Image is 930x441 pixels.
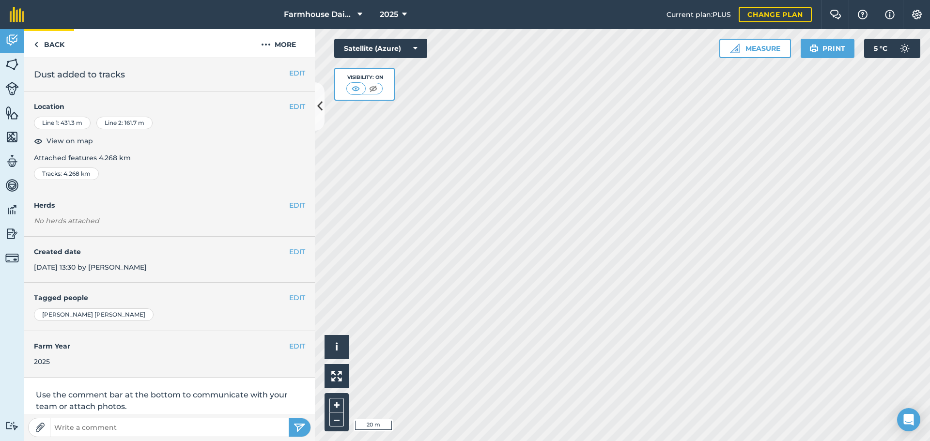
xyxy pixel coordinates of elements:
[34,292,305,303] h4: Tagged people
[5,33,19,47] img: svg+xml;base64,PD94bWwgdmVyc2lvbj0iMS4wIiBlbmNvZGluZz0idXRmLTgiPz4KPCEtLSBHZW5lcmF0b3I6IEFkb2JlIE...
[5,178,19,193] img: svg+xml;base64,PD94bWwgdmVyc2lvbj0iMS4wIiBlbmNvZGluZz0idXRmLTgiPz4KPCEtLSBHZW5lcmF0b3I6IEFkb2JlIE...
[666,9,731,20] span: Current plan : PLUS
[34,341,305,351] h4: Farm Year
[242,29,315,58] button: More
[335,341,338,353] span: i
[289,200,305,211] button: EDIT
[5,130,19,144] img: svg+xml;base64,PHN2ZyB4bWxucz0iaHR0cDovL3d3dy53My5vcmcvMjAwMC9zdmciIHdpZHRoPSI1NiIgaGVpZ2h0PSI2MC...
[325,335,349,359] button: i
[10,7,24,22] img: fieldmargin Logo
[874,39,887,58] span: 5 ° C
[34,308,154,321] div: [PERSON_NAME] [PERSON_NAME]
[739,7,812,22] a: Change plan
[331,371,342,381] img: Four arrows, one pointing top left, one top right, one bottom right and the last bottom left
[885,9,895,20] img: svg+xml;base64,PHN2ZyB4bWxucz0iaHR0cDovL3d3dy53My5vcmcvMjAwMC9zdmciIHdpZHRoPSIxNyIgaGVpZ2h0PSIxNy...
[329,398,344,412] button: +
[380,9,398,20] span: 2025
[34,68,305,81] h2: Dust added to tracks
[50,421,289,434] input: Write a comment
[5,421,19,430] img: svg+xml;base64,PD94bWwgdmVyc2lvbj0iMS4wIiBlbmNvZGluZz0idXRmLTgiPz4KPCEtLSBHZW5lcmF0b3I6IEFkb2JlIE...
[34,152,305,163] p: Attached features 4.268 km
[895,39,914,58] img: svg+xml;base64,PD94bWwgdmVyc2lvbj0iMS4wIiBlbmNvZGluZz0idXRmLTgiPz4KPCEtLSBHZW5lcmF0b3I6IEFkb2JlIE...
[34,356,305,367] div: 2025
[830,10,841,19] img: Two speech bubbles overlapping with the left bubble in the forefront
[897,408,920,431] div: Open Intercom Messenger
[34,135,93,147] button: View on map
[5,251,19,265] img: svg+xml;base64,PD94bWwgdmVyc2lvbj0iMS4wIiBlbmNvZGluZz0idXRmLTgiPz4KPCEtLSBHZW5lcmF0b3I6IEFkb2JlIE...
[289,68,305,78] button: EDIT
[5,227,19,241] img: svg+xml;base64,PD94bWwgdmVyc2lvbj0iMS4wIiBlbmNvZGluZz0idXRmLTgiPz4KPCEtLSBHZW5lcmF0b3I6IEFkb2JlIE...
[36,389,303,412] p: Use the comment bar at the bottom to communicate with your team or attach photos.
[34,246,305,257] h4: Created date
[730,44,740,53] img: Ruler icon
[35,423,45,432] img: Paperclip icon
[857,10,868,19] img: A question mark icon
[261,39,271,50] img: svg+xml;base64,PHN2ZyB4bWxucz0iaHR0cDovL3d3dy53My5vcmcvMjAwMC9zdmciIHdpZHRoPSIyMCIgaGVpZ2h0PSIyNC...
[289,246,305,257] button: EDIT
[289,341,305,351] button: EDIT
[289,292,305,303] button: EDIT
[346,74,383,81] div: Visibility: On
[96,117,153,129] div: Line 2 : 161.7 m
[46,136,93,146] span: View on map
[34,117,91,129] div: Line 1 : 431.3 m
[42,170,62,178] span: Tracks :
[329,412,344,426] button: –
[334,39,427,58] button: Satellite (Azure)
[34,135,43,147] img: svg+xml;base64,PHN2ZyB4bWxucz0iaHR0cDovL3d3dy53My5vcmcvMjAwMC9zdmciIHdpZHRoPSIxOCIgaGVpZ2h0PSIyNC...
[34,101,305,112] h4: Location
[911,10,923,19] img: A cog icon
[34,215,315,226] em: No herds attached
[367,84,379,93] img: svg+xml;base64,PHN2ZyB4bWxucz0iaHR0cDovL3d3dy53My5vcmcvMjAwMC9zdmciIHdpZHRoPSI1MCIgaGVpZ2h0PSI0MC...
[801,39,855,58] button: Print
[5,57,19,72] img: svg+xml;base64,PHN2ZyB4bWxucz0iaHR0cDovL3d3dy53My5vcmcvMjAwMC9zdmciIHdpZHRoPSI1NiIgaGVpZ2h0PSI2MC...
[5,82,19,95] img: svg+xml;base64,PD94bWwgdmVyc2lvbj0iMS4wIiBlbmNvZGluZz0idXRmLTgiPz4KPCEtLSBHZW5lcmF0b3I6IEFkb2JlIE...
[5,106,19,120] img: svg+xml;base64,PHN2ZyB4bWxucz0iaHR0cDovL3d3dy53My5vcmcvMjAwMC9zdmciIHdpZHRoPSI1NiIgaGVpZ2h0PSI2MC...
[24,237,315,283] div: [DATE] 13:30 by [PERSON_NAME]
[24,29,74,58] a: Back
[719,39,791,58] button: Measure
[284,9,354,20] span: Farmhouse Dairy Co.
[294,422,306,433] img: svg+xml;base64,PHN2ZyB4bWxucz0iaHR0cDovL3d3dy53My5vcmcvMjAwMC9zdmciIHdpZHRoPSIyNSIgaGVpZ2h0PSIyNC...
[864,39,920,58] button: 5 °C
[34,39,38,50] img: svg+xml;base64,PHN2ZyB4bWxucz0iaHR0cDovL3d3dy53My5vcmcvMjAwMC9zdmciIHdpZHRoPSI5IiBoZWlnaHQ9IjI0Ii...
[809,43,819,54] img: svg+xml;base64,PHN2ZyB4bWxucz0iaHR0cDovL3d3dy53My5vcmcvMjAwMC9zdmciIHdpZHRoPSIxOSIgaGVpZ2h0PSIyNC...
[34,200,315,211] h4: Herds
[5,154,19,168] img: svg+xml;base64,PD94bWwgdmVyc2lvbj0iMS4wIiBlbmNvZGluZz0idXRmLTgiPz4KPCEtLSBHZW5lcmF0b3I6IEFkb2JlIE...
[350,84,362,93] img: svg+xml;base64,PHN2ZyB4bWxucz0iaHR0cDovL3d3dy53My5vcmcvMjAwMC9zdmciIHdpZHRoPSI1MCIgaGVpZ2h0PSI0MC...
[34,167,99,180] div: 4.268 km
[289,101,305,112] button: EDIT
[5,202,19,217] img: svg+xml;base64,PD94bWwgdmVyc2lvbj0iMS4wIiBlbmNvZGluZz0idXRmLTgiPz4KPCEtLSBHZW5lcmF0b3I6IEFkb2JlIE...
